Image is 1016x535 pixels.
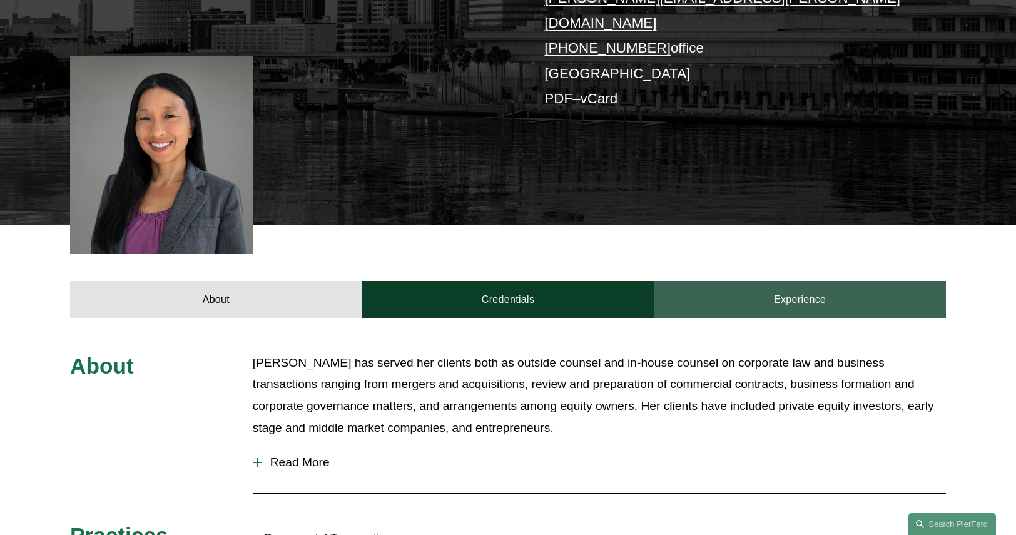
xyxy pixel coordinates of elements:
a: About [70,281,362,318]
span: About [70,354,134,378]
span: Read More [262,456,946,469]
a: Search this site [908,513,996,535]
a: Credentials [362,281,654,318]
a: Experience [654,281,946,318]
a: [PHONE_NUMBER] [544,40,671,56]
p: [PERSON_NAME] has served her clients both as outside counsel and in-house counsel on corporate la... [253,352,946,439]
button: Read More [253,446,946,479]
a: vCard [581,91,618,106]
a: PDF [544,91,572,106]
